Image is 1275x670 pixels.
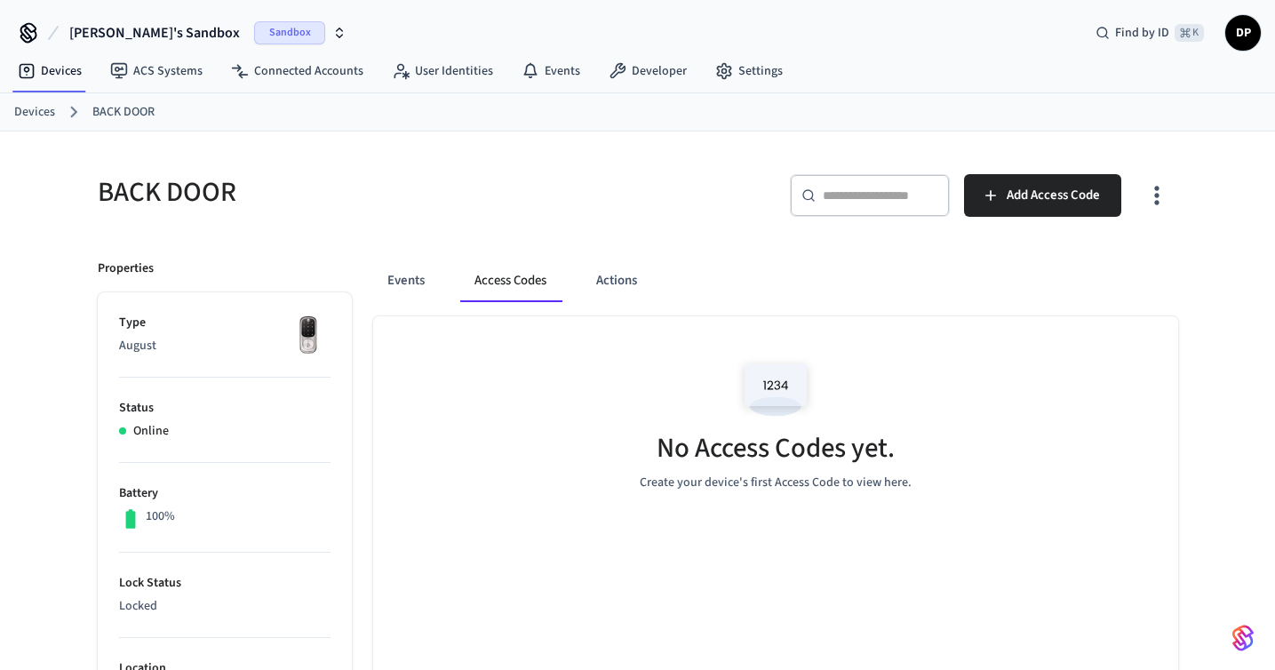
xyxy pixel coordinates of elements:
a: User Identities [378,55,507,87]
p: Battery [119,484,331,503]
p: Lock Status [119,574,331,593]
a: Developer [594,55,701,87]
button: Events [373,259,439,302]
p: Type [119,314,331,332]
div: ant example [373,259,1178,302]
button: Access Codes [460,259,561,302]
span: Sandbox [254,21,325,44]
button: Actions [582,259,651,302]
a: Devices [14,103,55,122]
a: ACS Systems [96,55,217,87]
img: SeamLogoGradient.69752ec5.svg [1232,624,1254,652]
h5: BACK DOOR [98,174,627,211]
p: Status [119,399,331,418]
p: Properties [98,259,154,278]
a: Connected Accounts [217,55,378,87]
p: Online [133,422,169,441]
span: [PERSON_NAME]'s Sandbox [69,22,240,44]
a: BACK DOOR [92,103,155,122]
p: August [119,337,331,355]
a: Devices [4,55,96,87]
img: Yale Assure Touchscreen Wifi Smart Lock, Satin Nickel, Front [286,314,331,358]
a: Events [507,55,594,87]
span: ⌘ K [1175,24,1204,42]
p: Locked [119,597,331,616]
span: DP [1227,17,1259,49]
h5: No Access Codes yet. [657,430,895,467]
p: 100% [146,507,175,526]
img: Access Codes Empty State [736,352,816,427]
a: Settings [701,55,797,87]
div: Find by ID⌘ K [1081,17,1218,49]
span: Find by ID [1115,24,1169,42]
span: Add Access Code [1007,184,1100,207]
button: DP [1225,15,1261,51]
button: Add Access Code [964,174,1121,217]
p: Create your device's first Access Code to view here. [640,474,912,492]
